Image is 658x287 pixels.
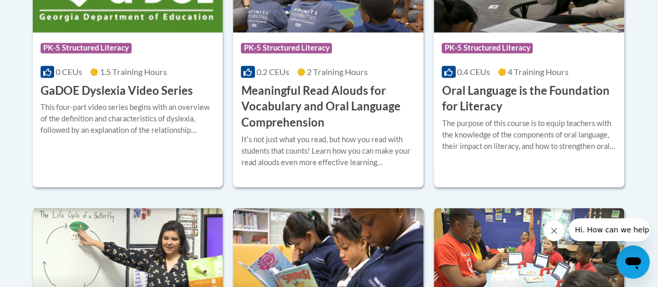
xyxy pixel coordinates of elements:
[256,67,289,77] span: 0.2 CEUs
[241,83,416,131] h3: Meaningful Read Alouds for Vocabulary and Oral Language Comprehension
[544,220,564,241] iframe: Close message
[41,83,193,99] h3: GaDOE Dyslexia Video Series
[6,7,84,16] span: Hi. How can we help?
[241,43,332,53] span: PK-5 Structured Literacy
[307,67,368,77] span: 2 Training Hours
[442,118,616,152] div: The purpose of this course is to equip teachers with the knowledge of the components of oral lang...
[41,43,132,53] span: PK-5 Structured Literacy
[508,67,569,77] span: 4 Training Hours
[616,245,650,279] iframe: Button to launch messaging window
[457,67,490,77] span: 0.4 CEUs
[569,218,650,241] iframe: Message from company
[56,67,82,77] span: 0 CEUs
[41,102,215,136] div: This four-part video series begins with an overview of the definition and characteristics of dysl...
[442,83,616,115] h3: Oral Language is the Foundation for Literacy
[442,43,533,53] span: PK-5 Structured Literacy
[241,134,416,168] div: Itʹs not just what you read, but how you read with students that counts! Learn how you can make y...
[100,67,167,77] span: 1.5 Training Hours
